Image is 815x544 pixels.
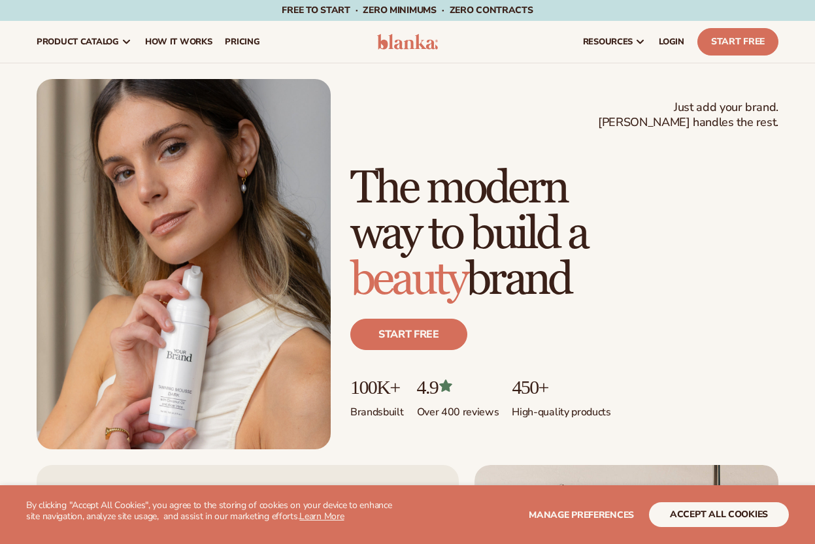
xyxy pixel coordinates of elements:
[350,252,466,308] span: beauty
[225,37,259,47] span: pricing
[26,500,408,522] p: By clicking "Accept All Cookies", you agree to the storing of cookies on your device to enhance s...
[512,376,610,398] p: 450+
[350,398,404,419] p: Brands built
[350,376,404,398] p: 100K+
[350,166,778,303] h1: The modern way to build a brand
[139,21,219,63] a: How It Works
[529,502,634,527] button: Manage preferences
[37,79,331,449] img: Female holding tanning mousse.
[350,319,467,350] a: Start free
[299,510,344,522] a: Learn More
[649,502,789,527] button: accept all cookies
[417,398,499,419] p: Over 400 reviews
[512,398,610,419] p: High-quality products
[697,28,778,56] a: Start Free
[30,21,139,63] a: product catalog
[218,21,266,63] a: pricing
[659,37,684,47] span: LOGIN
[652,21,691,63] a: LOGIN
[37,37,119,47] span: product catalog
[576,21,652,63] a: resources
[377,34,439,50] img: logo
[282,4,533,16] span: Free to start · ZERO minimums · ZERO contracts
[598,100,778,131] span: Just add your brand. [PERSON_NAME] handles the rest.
[529,509,634,521] span: Manage preferences
[417,376,499,398] p: 4.9
[145,37,212,47] span: How It Works
[583,37,633,47] span: resources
